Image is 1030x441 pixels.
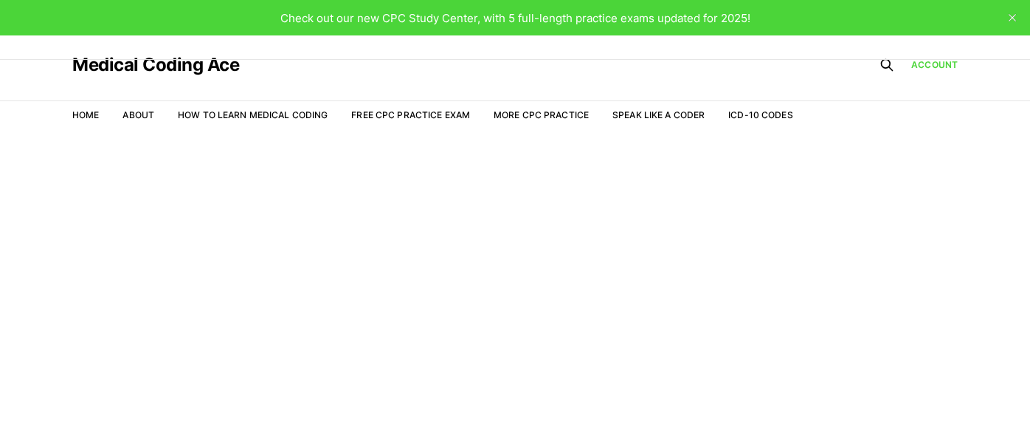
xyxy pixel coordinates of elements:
[1000,6,1024,30] button: close
[122,109,154,120] a: About
[178,109,328,120] a: How to Learn Medical Coding
[728,109,792,120] a: ICD-10 Codes
[72,109,99,120] a: Home
[953,369,1030,441] iframe: portal-trigger
[612,109,705,120] a: Speak Like a Coder
[280,11,750,25] span: Check out our new CPC Study Center, with 5 full-length practice exams updated for 2025!
[911,58,958,72] a: Account
[351,109,470,120] a: Free CPC Practice Exam
[494,109,589,120] a: More CPC Practice
[72,56,239,74] a: Medical Coding Ace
